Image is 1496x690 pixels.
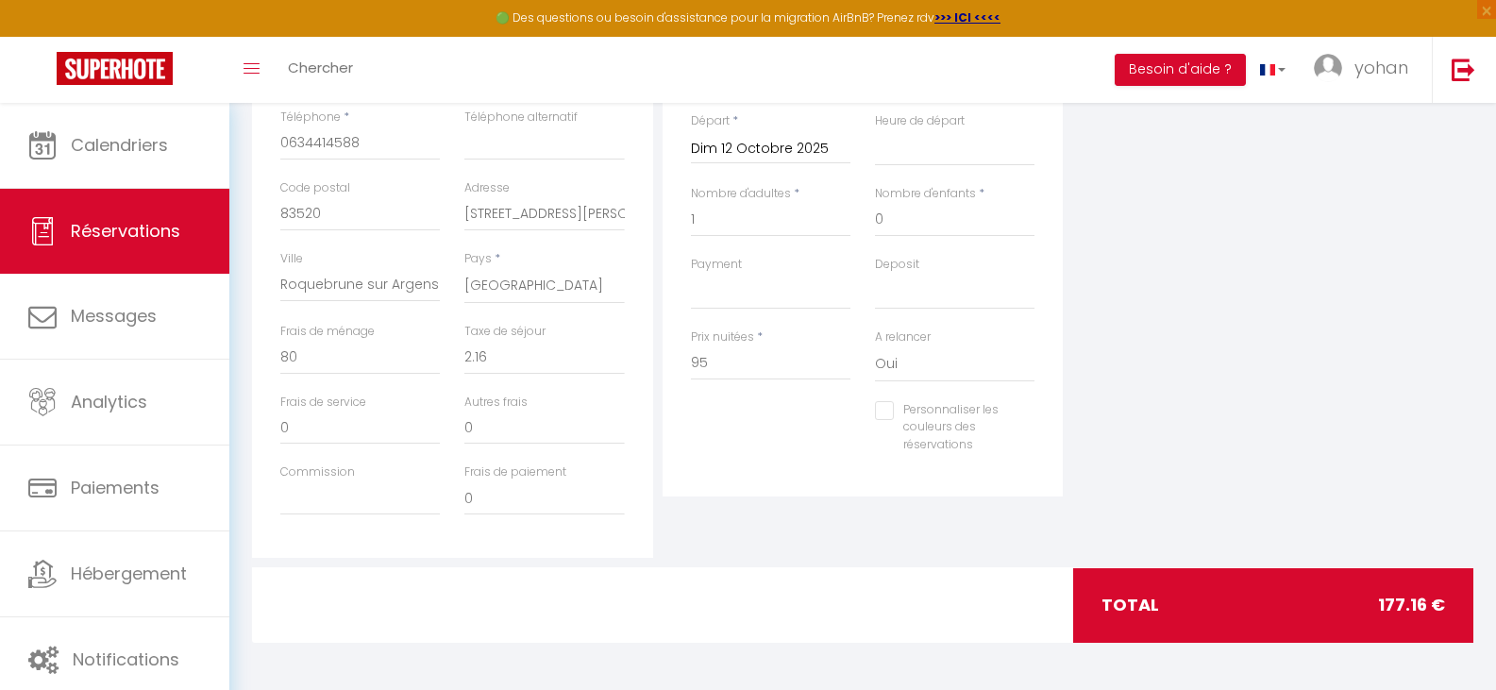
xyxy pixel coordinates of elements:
label: Prix nuitées [691,328,754,346]
a: ... yohan [1300,37,1432,103]
span: Analytics [71,390,147,413]
label: Téléphone alternatif [464,109,578,126]
label: Frais de paiement [464,463,566,481]
span: Messages [71,304,157,328]
label: Commission [280,463,355,481]
label: Frais de ménage [280,323,375,341]
label: Heure de départ [875,112,965,130]
img: logout [1452,58,1475,81]
label: Personnaliser les couleurs des réservations [894,401,1011,455]
label: Taxe de séjour [464,323,546,341]
label: Payment [691,256,742,274]
label: Autres frais [464,394,528,412]
label: Frais de service [280,394,366,412]
span: yohan [1354,56,1408,79]
a: >>> ICI <<<< [934,9,1000,25]
span: Paiements [71,476,160,499]
label: Nombre d'enfants [875,185,976,203]
div: total [1073,568,1473,642]
label: A relancer [875,328,931,346]
span: Notifications [73,648,179,671]
span: Chercher [288,58,353,77]
label: Ville [280,250,303,268]
label: Nombre d'adultes [691,185,791,203]
span: Calendriers [71,133,168,157]
span: Réservations [71,219,180,243]
a: Chercher [274,37,367,103]
span: Hébergement [71,562,187,585]
label: Code postal [280,179,350,197]
img: ... [1314,54,1342,82]
span: 177.16 € [1378,592,1445,618]
label: Départ [691,112,730,130]
label: Adresse [464,179,510,197]
label: Pays [464,250,492,268]
img: Super Booking [57,52,173,85]
button: Besoin d'aide ? [1115,54,1246,86]
label: Téléphone [280,109,341,126]
label: Deposit [875,256,919,274]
